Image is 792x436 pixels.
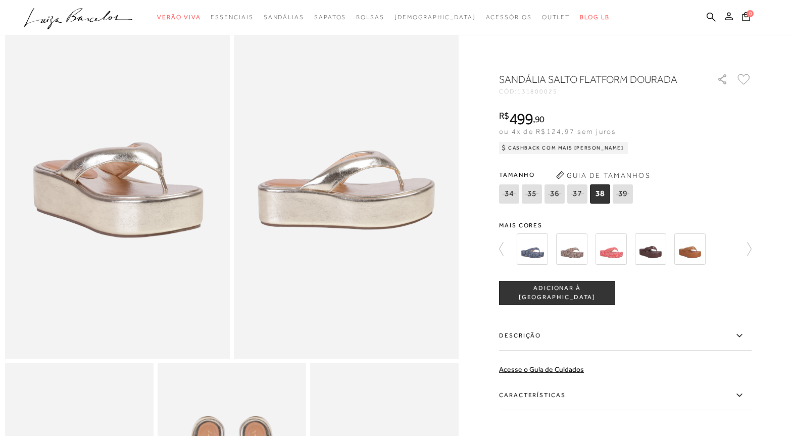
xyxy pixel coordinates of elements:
button: Guia de Tamanhos [553,167,654,183]
span: 38 [590,184,610,204]
label: Características [499,381,752,410]
span: BLOG LB [580,14,609,21]
span: ou 4x de R$124,97 sem juros [499,127,616,135]
img: SANDÁLIA PLATAFORMA FLAT EM COURO CAFÉ [635,233,666,265]
div: Cashback com Mais [PERSON_NAME] [499,142,628,154]
button: ADICIONAR À [GEOGRAPHIC_DATA] [499,281,615,305]
span: 39 [613,184,633,204]
h1: SANDÁLIA SALTO FLATFORM DOURADA [499,72,688,86]
span: Verão Viva [157,14,201,21]
a: BLOG LB [580,8,609,27]
img: image [234,21,459,359]
img: SANDÁLIA PLATAFORMA FLAT EM BANDANA VERMELHA [596,233,627,265]
a: noSubCategoriesText [394,8,476,27]
span: 499 [509,110,533,128]
span: 37 [567,184,587,204]
span: [DEMOGRAPHIC_DATA] [394,14,476,21]
span: 36 [544,184,565,204]
span: 131800025 [517,88,558,95]
a: categoryNavScreenReaderText [211,8,253,27]
a: categoryNavScreenReaderText [356,8,384,27]
a: categoryNavScreenReaderText [486,8,532,27]
a: categoryNavScreenReaderText [264,8,304,27]
span: Sapatos [314,14,346,21]
span: ADICIONAR À [GEOGRAPHIC_DATA] [500,284,615,302]
span: 90 [535,114,544,124]
div: CÓD: [499,88,701,94]
img: SANDÁLIA PLATAFORMA FLAT EM BANDANA CAFÉ [556,233,587,265]
button: 0 [739,11,753,25]
span: Outlet [542,14,570,21]
i: R$ [499,111,509,120]
span: Bolsas [356,14,384,21]
span: Mais cores [499,222,752,228]
span: 0 [747,10,754,17]
span: 34 [499,184,519,204]
i: , [533,115,544,124]
span: Essenciais [211,14,253,21]
img: image [5,21,230,359]
span: Sandálias [264,14,304,21]
a: categoryNavScreenReaderText [314,8,346,27]
img: SANDÁLIA PLATAFORMA FLAT EM COURO CARAMELO [674,233,706,265]
a: categoryNavScreenReaderText [542,8,570,27]
img: SANDÁLIA PLATAFORMA FLAT EM BANDANA AZUL [517,233,548,265]
a: Acesse o Guia de Cuidados [499,365,584,373]
span: Acessórios [486,14,532,21]
a: categoryNavScreenReaderText [157,8,201,27]
span: Tamanho [499,167,635,182]
label: Descrição [499,321,752,351]
span: 35 [522,184,542,204]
